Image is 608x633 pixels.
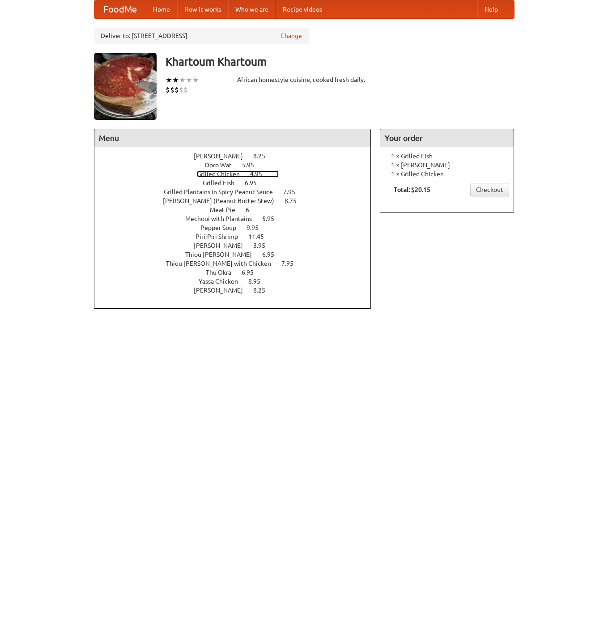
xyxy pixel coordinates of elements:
[186,75,192,85] li: ★
[164,188,312,195] a: Grilled Plantains in Spicy Peanut Sauce 7.95
[385,161,509,170] li: 1 × [PERSON_NAME]
[281,31,302,40] a: Change
[192,75,199,85] li: ★
[170,85,174,95] li: $
[179,85,183,95] li: $
[185,215,261,222] span: Mechoui with Plantains
[194,287,252,294] span: [PERSON_NAME]
[210,206,266,213] a: Meat Pie 6
[237,75,371,84] div: African homestyle cuisine, cooked fresh daily.
[385,152,509,161] li: 1 × Grilled Fish
[94,53,157,120] img: angular.jpg
[394,186,430,193] b: Total: $20.15
[281,260,302,267] span: 7.95
[253,153,274,160] span: 8.25
[194,242,282,249] a: [PERSON_NAME] 3.95
[199,278,277,285] a: Yassa Chicken 8.95
[250,170,271,178] span: 4.95
[205,161,271,169] a: Doro Wat 5.95
[385,170,509,178] li: 1 × Grilled Chicken
[199,278,247,285] span: Yassa Chicken
[200,224,275,231] a: Pepper Soup 9.95
[253,242,274,249] span: 3.95
[197,170,279,178] a: Grilled Chicken 4.95
[166,260,280,267] span: Thiou [PERSON_NAME] with Chicken
[172,75,179,85] li: ★
[245,179,266,187] span: 6.95
[206,269,270,276] a: Thu Okra 6.95
[285,197,306,204] span: 8.75
[185,251,261,258] span: Thiou [PERSON_NAME]
[210,206,244,213] span: Meat Pie
[166,53,514,71] h3: Khartoum Khartoum
[247,224,268,231] span: 9.95
[470,183,509,196] a: Checkout
[200,224,245,231] span: Pepper Soup
[262,215,283,222] span: 5.95
[185,251,291,258] a: Thiou [PERSON_NAME] 6.95
[205,161,241,169] span: Doro Wat
[283,188,304,195] span: 7.95
[163,197,313,204] a: [PERSON_NAME] (Peanut Butter Stew) 8.75
[206,269,240,276] span: Thu Okra
[174,85,179,95] li: $
[196,233,247,240] span: Piri-Piri Shrimp
[248,278,269,285] span: 8.95
[194,153,252,160] span: [PERSON_NAME]
[262,251,283,258] span: 6.95
[166,75,172,85] li: ★
[146,0,177,18] a: Home
[163,197,283,204] span: [PERSON_NAME] (Peanut Butter Stew)
[194,242,252,249] span: [PERSON_NAME]
[242,161,263,169] span: 5.95
[164,188,282,195] span: Grilled Plantains in Spicy Peanut Sauce
[196,233,281,240] a: Piri-Piri Shrimp 11.45
[166,85,170,95] li: $
[248,233,273,240] span: 11.45
[183,85,188,95] li: $
[380,129,514,147] h4: Your order
[197,170,249,178] span: Grilled Chicken
[185,215,291,222] a: Mechoui with Plantains 5.95
[94,0,146,18] a: FoodMe
[194,153,282,160] a: [PERSON_NAME] 8.25
[477,0,505,18] a: Help
[194,287,282,294] a: [PERSON_NAME] 8.25
[166,260,310,267] a: Thiou [PERSON_NAME] with Chicken 7.95
[203,179,273,187] a: Grilled Fish 6.95
[94,28,309,44] div: Deliver to: [STREET_ADDRESS]
[94,129,371,147] h4: Menu
[253,287,274,294] span: 8.25
[242,269,263,276] span: 6.95
[276,0,329,18] a: Recipe videos
[203,179,243,187] span: Grilled Fish
[228,0,276,18] a: Who we are
[246,206,258,213] span: 6
[177,0,228,18] a: How it works
[179,75,186,85] li: ★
